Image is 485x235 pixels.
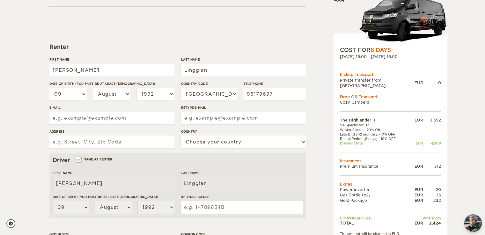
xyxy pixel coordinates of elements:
[340,127,408,132] td: Winter Special -20% Off
[408,220,423,226] div: EUR
[49,112,174,124] input: e.g. example@example.com
[340,158,441,164] td: Insurances
[181,171,303,175] label: Last Name
[181,177,303,190] input: e.g. Smith
[408,164,423,169] div: EUR
[340,198,408,203] td: Gold Package
[408,187,423,192] div: EUR
[340,136,408,141] td: Rental Period (8 days): -10% OFF
[49,136,174,148] input: e.g. Street, City, Zip Code
[340,123,408,127] td: 5% Special for H2
[408,216,441,220] td: WINTER25
[423,220,441,226] div: 2,424
[53,177,174,190] input: e.g. William
[340,187,408,192] td: Power inverter
[415,80,423,85] div: EUR
[340,77,415,88] td: Private transfer from [GEOGRAPHIC_DATA]
[340,117,408,123] td: The Highlander II
[243,81,306,86] label: Telephone
[340,164,408,169] td: Premium Insurance
[340,54,441,59] div: [DATE] 16:00 - [DATE] 16:00
[181,129,306,134] label: Country
[49,105,174,110] label: E-mail
[49,129,174,134] label: Address
[76,158,80,162] input: Same as renter
[243,88,306,100] input: e.g. 1 234 567 890
[408,198,423,203] div: EUR
[181,195,303,199] label: Driving License
[464,214,482,232] button: chat-button
[423,198,441,203] div: 232
[423,187,441,192] div: 20
[49,64,174,77] input: e.g. William
[423,141,441,145] div: -1,508
[181,81,237,86] label: Country Code
[340,99,441,105] td: Cozy Campers
[49,81,174,86] label: Date of birth (You must be at least [DEMOGRAPHIC_DATA])
[181,112,306,124] input: e.g. example@example.com
[340,94,441,99] div: Drop Off Transport:
[340,181,441,187] td: Extras
[53,156,303,164] div: Driver
[53,195,174,199] label: Date of birth (You must be at least [DEMOGRAPHIC_DATA])
[423,117,441,123] div: 3,352
[371,47,391,53] span: 8 Days
[6,219,19,228] a: Cookie settings
[340,216,408,220] td: Coupon applied
[340,72,441,77] div: Pickup Transport:
[53,171,174,175] label: First Name
[181,57,306,62] label: Last Name
[423,80,441,85] div: 0
[76,156,113,162] label: Same as renter
[49,43,306,51] div: Renter
[408,192,423,198] div: EUR
[408,141,423,145] div: EUR
[408,117,423,123] div: EUR
[340,132,408,136] td: Late Bird (1-2 months): -10% OFF
[464,214,482,232] img: Freyja at Cozy Campers
[423,164,441,169] div: 312
[340,46,441,54] div: COST FOR
[340,192,408,198] td: Gas Bottle (x2)
[181,64,306,77] input: e.g. Smith
[49,57,174,62] label: First Name
[181,105,306,110] label: Retype E-mail
[423,192,441,198] div: 16
[181,201,303,214] input: e.g. 14789654B
[340,141,408,145] td: Discount total
[340,220,408,226] td: TOTAL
